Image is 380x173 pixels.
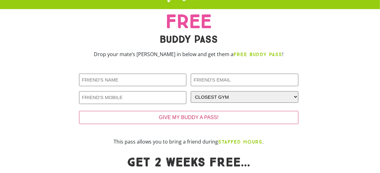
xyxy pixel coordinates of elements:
[79,138,298,146] p: This pass allows you to bring a friend during .
[79,34,298,44] h2: BUDDY PASS
[79,74,186,86] input: FRIEND'S NAME
[79,12,298,31] h2: FREE
[218,139,262,145] b: STAFFED HOURS
[79,156,298,169] h1: Get 2 weeks FREE...
[79,111,298,124] input: GIVE MY BUDDY A PASS!
[191,74,298,86] input: FRIEND'S EMAIL
[79,50,298,58] p: Drop your mate’s [PERSON_NAME] in below and get them a !
[79,91,186,104] input: FRIEND'S MOBILE
[233,51,282,57] strong: FREE BUDDY PASS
